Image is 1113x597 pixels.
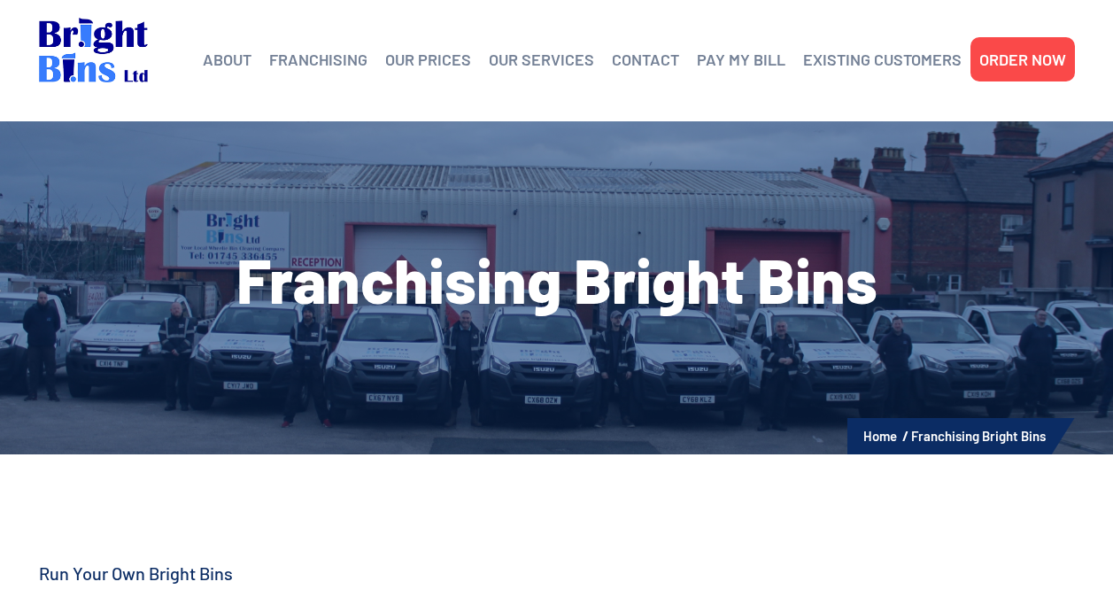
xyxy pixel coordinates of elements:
a: PAY MY BILL [697,46,785,73]
a: Home [863,428,897,444]
a: ABOUT [203,46,251,73]
a: ORDER NOW [979,46,1066,73]
a: EXISTING CUSTOMERS [803,46,962,73]
h4: Run Your Own Bright Bins [39,561,703,585]
li: Franchising Bright Bins [911,424,1046,447]
h1: Franchising Bright Bins [39,248,1075,310]
a: OUR SERVICES [489,46,594,73]
a: CONTACT [612,46,679,73]
a: OUR PRICES [385,46,471,73]
a: FRANCHISING [269,46,367,73]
